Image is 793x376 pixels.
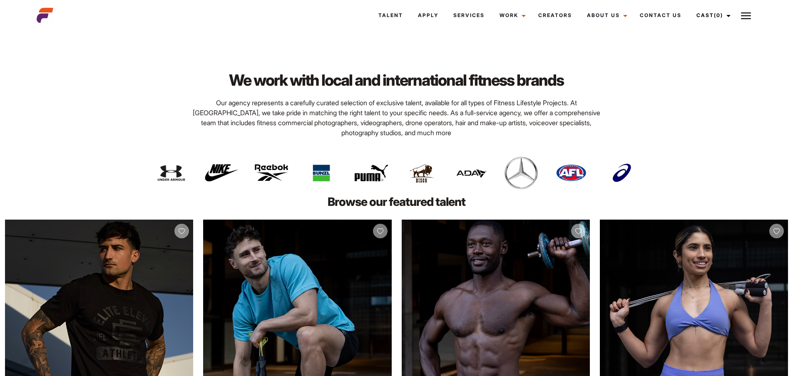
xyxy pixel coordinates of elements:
img: images 3 [305,156,338,190]
img: images 2 [405,156,438,190]
a: Services [446,4,492,27]
img: images 1 [604,156,638,190]
img: download 1 [554,156,588,190]
a: Work [492,4,531,27]
a: Apply [410,4,446,27]
img: under armour logo [155,156,188,190]
img: cropped-aefm-brand-fav-22-square.png [37,7,53,24]
img: Nike Logo [205,156,238,190]
p: Our agency represents a carefully curated selection of exclusive talent, available for all types ... [191,98,602,138]
a: Contact Us [632,4,689,27]
img: mercedes logo [505,156,538,190]
a: Cast(0) [689,4,736,27]
a: Creators [531,4,579,27]
img: ada@3x [455,156,488,190]
h3: Browse our featured talent [162,194,632,210]
a: Talent [371,4,410,27]
span: (0) [714,12,723,18]
h2: We work with local and international fitness brands [191,69,602,91]
img: Burger icon [741,11,751,21]
a: About Us [579,4,632,27]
